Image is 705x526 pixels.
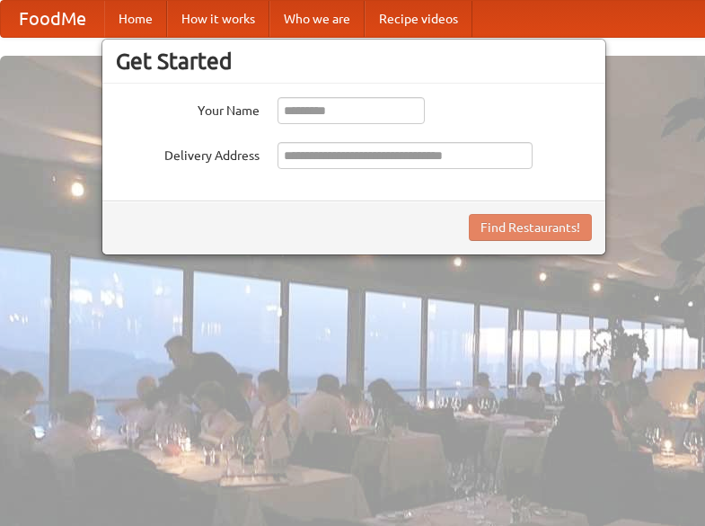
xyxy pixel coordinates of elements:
[167,1,269,37] a: How it works
[116,142,260,165] label: Delivery Address
[1,1,104,37] a: FoodMe
[104,1,167,37] a: Home
[116,48,592,75] h3: Get Started
[365,1,472,37] a: Recipe videos
[469,214,592,241] button: Find Restaurants!
[269,1,365,37] a: Who we are
[116,97,260,120] label: Your Name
